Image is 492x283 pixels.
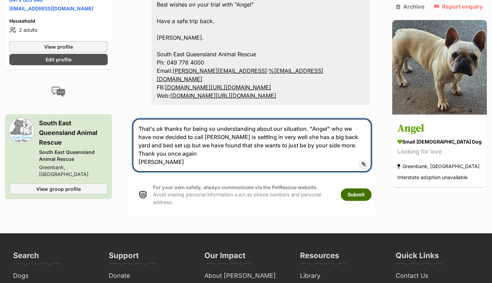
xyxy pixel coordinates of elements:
a: [EMAIL_ADDRESS][DOMAIN_NAME] [9,6,93,11]
div: Greenbank, [GEOGRAPHIC_DATA] [39,164,108,178]
h3: Support [109,251,139,264]
strong: For your own safety, always communicate via the PetRescue website. [153,184,318,190]
h3: South East Queensland Animal Rescue [39,118,108,147]
a: [DOMAIN_NAME][URL][DOMAIN_NAME] [170,92,276,99]
h3: Search [13,251,39,264]
h4: Household [9,18,108,25]
a: About [PERSON_NAME] [202,271,290,281]
a: Dogs [10,271,99,281]
img: Angel [392,20,487,115]
a: Donate [106,271,195,281]
img: conversation-icon-4a6f8262b818ee0b60e3300018af0b2d0b884aa5de6e9bcb8d3d4eeb1a70a7c4.svg [51,87,65,97]
a: Library [297,271,386,281]
span: Edit profile [46,56,71,63]
img: South East Queensland Animal Rescue profile pic [9,118,33,143]
li: 2 adults [9,26,108,34]
div: Looking for love [397,147,482,157]
span: View group profile [36,185,81,193]
a: [PERSON_NAME][EMAIL_ADDRESS] [173,67,267,74]
p: Avoid sharing personal information such as phone numbers and personal address. [153,184,334,206]
button: Submit [341,188,372,201]
a: View group profile [9,183,108,195]
a: Contact Us [393,271,482,281]
h3: Resources [300,251,339,264]
span: Interstate adoption unavailable [397,175,467,180]
h3: Our Impact [204,251,245,264]
div: Greenbank, [GEOGRAPHIC_DATA] [397,162,480,171]
a: View profile [9,41,108,52]
span: View profile [44,43,73,50]
a: Edit profile [9,54,108,65]
a: Angel small [DEMOGRAPHIC_DATA] Dog Looking for love Greenbank, [GEOGRAPHIC_DATA] Interstate adopt... [392,116,487,187]
a: Archive [396,3,425,10]
h3: Quick Links [396,251,439,264]
h3: Angel [397,121,482,137]
a: Report enquiry [434,3,483,10]
a: [DOMAIN_NAME][URL][DOMAIN_NAME] [165,84,271,91]
div: small [DEMOGRAPHIC_DATA] Dog [397,138,482,146]
div: South East Queensland Animal Rescue [39,149,108,163]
